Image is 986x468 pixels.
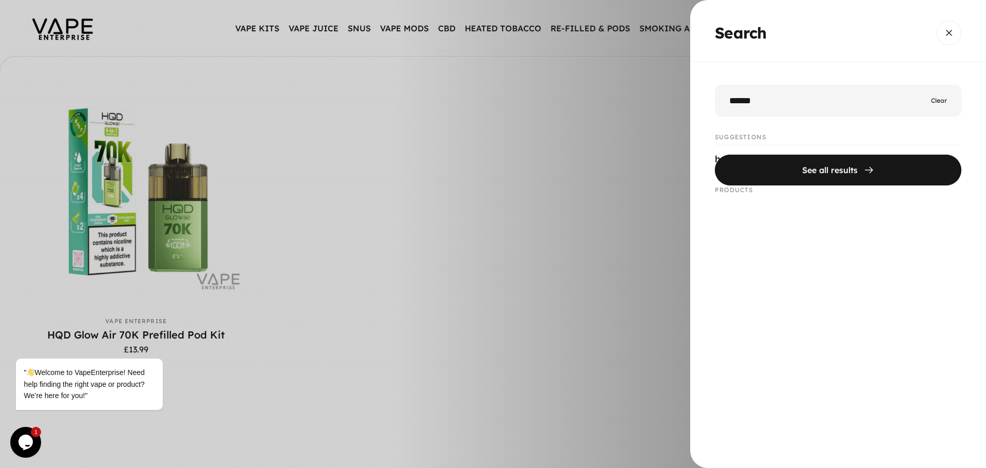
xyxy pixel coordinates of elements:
a: hayati rubik [715,153,771,165]
button: Clear [931,96,947,105]
span: Search [715,25,767,41]
p: Suggestions [715,133,961,145]
iframe: chat widget [10,427,43,458]
button: Close [937,21,961,45]
button: See all results [715,154,961,185]
iframe: chat widget [10,210,195,422]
